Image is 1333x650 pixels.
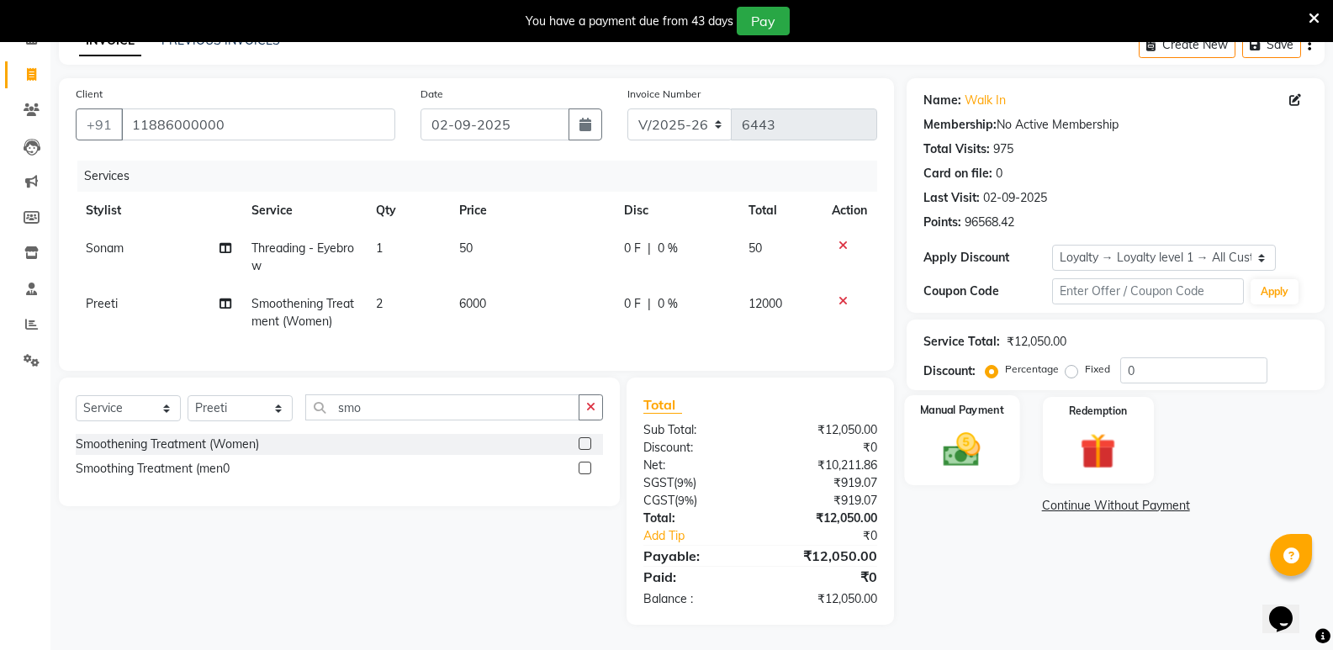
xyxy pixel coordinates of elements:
div: Total Visits: [923,140,990,158]
span: 1 [376,240,383,256]
span: Sonam [86,240,124,256]
div: ₹12,050.00 [760,590,890,608]
span: Threading - Eyebrow [251,240,354,273]
a: Walk In [965,92,1006,109]
div: 96568.42 [965,214,1014,231]
span: 50 [748,240,762,256]
div: ( ) [631,492,760,510]
label: Invoice Number [627,87,701,102]
label: Redemption [1069,404,1127,419]
span: SGST [643,475,674,490]
span: 0 % [658,295,678,313]
span: Smoothening Treatment (Women) [251,296,354,329]
span: 0 F [624,240,641,257]
label: Percentage [1005,362,1059,377]
div: Discount: [631,439,760,457]
div: Apply Discount [923,249,1051,267]
div: ₹0 [760,439,890,457]
div: ₹12,050.00 [760,421,890,439]
div: Smoothing Treatment (men0 [76,460,230,478]
div: Name: [923,92,961,109]
div: ( ) [631,474,760,492]
div: ₹0 [782,527,890,545]
div: Coupon Code [923,283,1051,300]
span: 12000 [748,296,782,311]
th: Service [241,192,366,230]
input: Enter Offer / Coupon Code [1052,278,1244,304]
iframe: chat widget [1262,583,1316,633]
button: Save [1242,32,1301,58]
button: Pay [737,7,790,35]
input: Search by Name/Mobile/Email/Code [121,108,395,140]
div: Total: [631,510,760,527]
span: 2 [376,296,383,311]
button: Create New [1139,32,1235,58]
div: Service Total: [923,333,1000,351]
div: ₹919.07 [760,474,890,492]
span: | [648,240,651,257]
div: Smoothening Treatment (Women) [76,436,259,453]
div: 975 [993,140,1013,158]
div: ₹919.07 [760,492,890,510]
span: Preeti [86,296,118,311]
th: Qty [366,192,449,230]
input: Search or Scan [305,394,579,420]
label: Date [421,87,443,102]
span: 50 [459,240,473,256]
span: 0 F [624,295,641,313]
div: 02-09-2025 [983,189,1047,207]
div: ₹12,050.00 [1007,333,1066,351]
div: Net: [631,457,760,474]
div: ₹0 [760,567,890,587]
th: Price [449,192,615,230]
th: Disc [614,192,738,230]
div: 0 [996,165,1002,182]
label: Fixed [1085,362,1110,377]
div: ₹12,050.00 [760,510,890,527]
div: ₹12,050.00 [760,546,890,566]
div: No Active Membership [923,116,1308,134]
th: Stylist [76,192,241,230]
span: CGST [643,493,674,508]
button: +91 [76,108,123,140]
div: Membership: [923,116,997,134]
th: Total [738,192,822,230]
div: Sub Total: [631,421,760,439]
div: Payable: [631,546,760,566]
div: Paid: [631,567,760,587]
div: Card on file: [923,165,992,182]
a: Add Tip [631,527,782,545]
div: Services [77,161,890,192]
span: | [648,295,651,313]
div: Balance : [631,590,760,608]
div: ₹10,211.86 [760,457,890,474]
span: 6000 [459,296,486,311]
th: Action [822,192,877,230]
img: _cash.svg [932,428,992,471]
label: Client [76,87,103,102]
span: 0 % [658,240,678,257]
button: Apply [1251,279,1299,304]
span: 9% [678,494,694,507]
div: Last Visit: [923,189,980,207]
img: _gift.svg [1069,429,1127,473]
span: Total [643,396,682,414]
div: Points: [923,214,961,231]
label: Manual Payment [920,402,1004,418]
div: You have a payment due from 43 days [526,13,733,30]
a: Continue Without Payment [910,497,1321,515]
div: Discount: [923,362,976,380]
span: 9% [677,476,693,489]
